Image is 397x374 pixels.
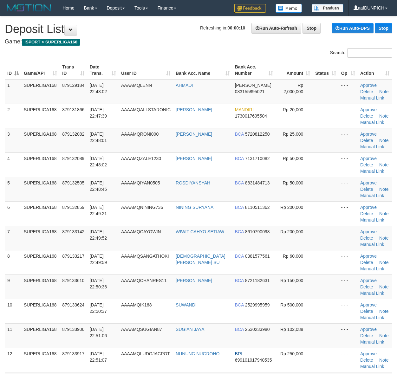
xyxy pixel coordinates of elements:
[90,302,107,314] span: [DATE] 22:50:37
[176,156,212,161] a: [PERSON_NAME]
[339,274,358,299] td: - - -
[360,162,373,167] a: Delete
[360,260,373,265] a: Delete
[360,138,373,143] a: Delete
[245,156,270,161] span: Copy 7131710082 to clipboard
[62,205,84,210] span: 879132859
[62,132,84,137] span: 879132082
[62,156,84,161] span: 879132089
[379,187,389,192] a: Note
[312,4,343,12] img: panduan.png
[245,302,270,307] span: Copy 2529995959 to clipboard
[200,25,245,30] span: Refreshing in:
[245,229,270,234] span: Copy 8610790098 to clipboard
[360,89,373,94] a: Delete
[121,351,170,356] span: AAAAMQLUDOJACPOT
[339,348,358,372] td: - - -
[235,302,244,307] span: BCA
[339,104,358,128] td: - - -
[62,83,84,88] span: 879129184
[5,323,21,348] td: 11
[303,23,321,34] a: Stop
[360,132,377,137] a: Approve
[360,144,384,149] a: Manual Link
[379,138,389,143] a: Note
[360,120,384,125] a: Manual Link
[121,205,163,210] span: AAAAMQNINING736
[21,226,60,250] td: SUPERLIGA168
[232,61,276,79] th: Bank Acc. Number: activate to sort column ascending
[5,299,21,323] td: 10
[5,61,21,79] th: ID: activate to sort column descending
[235,205,244,210] span: BCA
[280,351,303,356] span: Rp 250,000
[339,226,358,250] td: - - -
[283,132,303,137] span: Rp 25,000
[235,327,244,332] span: BCA
[21,177,60,201] td: SUPERLIGA168
[62,107,84,112] span: 879131866
[90,327,107,338] span: [DATE] 22:51:06
[360,156,377,161] a: Approve
[5,348,21,372] td: 12
[360,242,384,247] a: Manual Link
[235,83,271,88] span: [PERSON_NAME]
[276,4,302,13] img: Button%20Memo.svg
[176,180,210,185] a: ROSDIYANSYAH
[360,229,377,234] a: Approve
[360,211,373,216] a: Delete
[121,229,161,234] span: AAAAMQCAYOWIN
[235,156,244,161] span: BCA
[360,327,377,332] a: Approve
[339,79,358,104] td: - - -
[360,205,377,210] a: Approve
[360,339,384,345] a: Manual Link
[360,113,373,119] a: Delete
[5,128,21,152] td: 3
[358,61,392,79] th: Action: activate to sort column ascending
[251,23,301,34] a: Run Auto-Refresh
[235,89,264,94] span: Copy 083155895021 to clipboard
[235,229,244,234] span: BCA
[21,201,60,226] td: SUPERLIGA168
[5,226,21,250] td: 7
[5,274,21,299] td: 9
[360,187,373,192] a: Delete
[22,39,80,46] span: ISPORT > SUPERLIGA168
[5,201,21,226] td: 6
[379,211,389,216] a: Note
[280,327,303,332] span: Rp 102,088
[283,83,303,94] span: Rp 2,000,000
[62,278,84,283] span: 879133610
[245,327,270,332] span: Copy 2530233980 to clipboard
[360,180,377,185] a: Approve
[339,61,358,79] th: Op: activate to sort column ascending
[62,351,84,356] span: 879133917
[360,284,373,289] a: Delete
[245,132,270,137] span: Copy 5720812250 to clipboard
[121,107,171,112] span: AAAAMQALLSTARONIC
[360,333,373,338] a: Delete
[5,39,392,45] h4: Game:
[62,229,84,234] span: 879133142
[87,61,119,79] th: Date Trans.: activate to sort column ascending
[360,235,373,241] a: Delete
[280,229,303,234] span: Rp 200,000
[60,61,87,79] th: Trans ID: activate to sort column ascending
[21,250,60,274] td: SUPERLIGA168
[245,278,270,283] span: Copy 8721182631 to clipboard
[339,201,358,226] td: - - -
[176,302,197,307] a: SUWANDI
[90,205,107,216] span: [DATE] 22:49:21
[379,260,389,265] a: Note
[283,107,303,112] span: Rp 20,000
[245,205,270,210] span: Copy 8110511362 to clipboard
[176,254,225,265] a: [DEMOGRAPHIC_DATA][PERSON_NAME] SU
[375,23,392,33] a: Stop
[283,254,303,259] span: Rp 60,000
[90,229,107,241] span: [DATE] 22:49:52
[360,291,384,296] a: Manual Link
[121,302,152,307] span: AAAAMQIK168
[176,351,219,356] a: NUNUNG NUGROHO
[21,299,60,323] td: SUPERLIGA168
